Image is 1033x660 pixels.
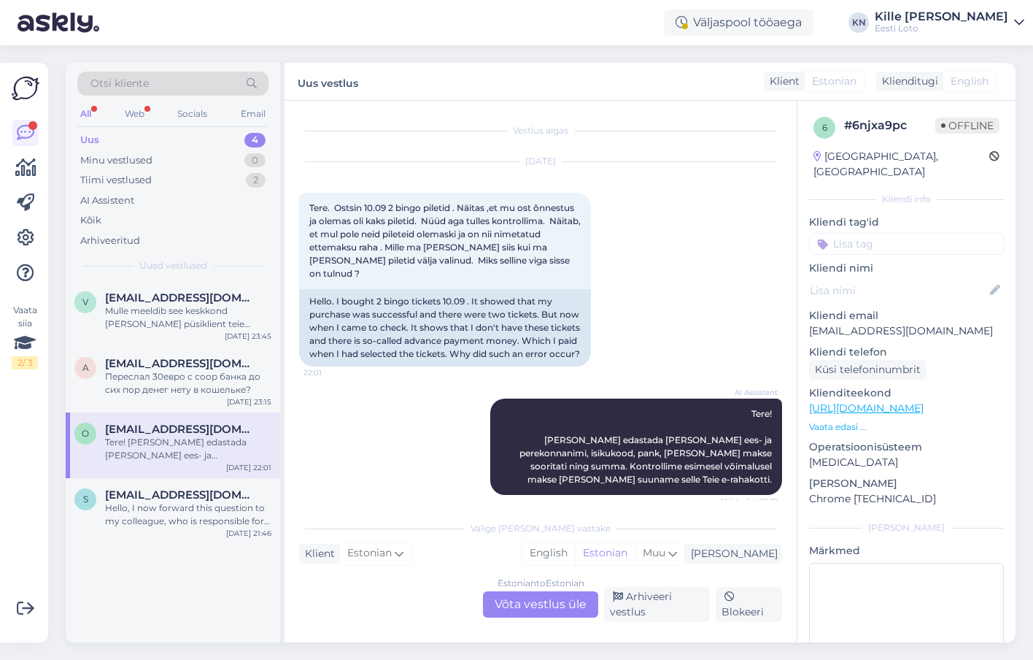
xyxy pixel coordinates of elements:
[809,261,1004,276] p: Kliendi nimi
[77,104,94,123] div: All
[809,543,1004,559] p: Märkmed
[82,428,89,439] span: O
[809,476,1004,491] p: [PERSON_NAME]
[105,370,271,396] div: Переслал 30евро с соор банка до сих пор денег нету в кошельке?
[246,173,266,188] div: 2
[299,124,782,137] div: Vestlus algas
[12,356,38,369] div: 2 / 3
[498,577,584,590] div: Estonian to Estonian
[809,193,1004,206] div: Kliendi info
[105,488,257,502] span: saprinae@icloud.com
[105,291,257,304] span: Veps182@hotmail.com
[303,367,358,378] span: 22:01
[812,74,856,89] span: Estonian
[105,423,257,436] span: Oyromiro@gmail.com
[809,491,1004,507] p: Chrome [TECHNICAL_ID]
[721,496,778,507] span: Nähtud ✓ 22:01
[875,11,1024,34] a: Kille [PERSON_NAME]Eesti Loto
[298,72,358,91] label: Uus vestlus
[105,502,271,528] div: Hello, I now forward this question to my colleague, who is responsible for this. The reply will b...
[875,11,1008,23] div: Kille [PERSON_NAME]
[80,153,152,168] div: Minu vestlused
[875,23,1008,34] div: Eesti Loto
[810,283,987,299] input: Lisa nimi
[809,308,1004,323] p: Kliendi email
[227,396,271,407] div: [DATE] 23:15
[244,133,266,147] div: 4
[809,402,924,415] a: [URL][DOMAIN_NAME]
[139,259,207,272] span: Uued vestlused
[12,74,39,102] img: Askly Logo
[80,173,152,188] div: Tiimi vestlused
[809,421,1004,434] p: Vaata edasi ...
[82,296,88,307] span: V
[604,587,710,622] div: Arhiveeri vestlus
[80,133,99,147] div: Uus
[80,193,134,208] div: AI Assistent
[299,546,335,561] div: Klient
[809,323,1004,339] p: [EMAIL_ADDRESS][DOMAIN_NAME]
[809,455,1004,470] p: [MEDICAL_DATA]
[809,215,1004,230] p: Kliendi tag'id
[226,528,271,539] div: [DATE] 21:46
[238,104,268,123] div: Email
[105,304,271,331] div: Mulle meeldib see keskkond [PERSON_NAME] püsiklient teie leheküljel ja sellised katkestused või t...
[822,122,827,133] span: 6
[225,331,271,342] div: [DATE] 23:45
[716,587,782,622] div: Blokeeri
[809,360,926,380] div: Küsi telefoninumbrit
[844,117,935,134] div: # 6njxa9pc
[299,155,782,168] div: [DATE]
[12,304,38,369] div: Vaata siia
[809,521,1004,534] div: [PERSON_NAME]
[876,74,938,89] div: Klienditugi
[299,289,591,367] div: Hello. I bought 2 bingo tickets 10.09 . It showed that my purchase was successful and there were ...
[809,345,1004,360] p: Kliendi telefon
[685,546,778,561] div: [PERSON_NAME]
[643,546,665,559] span: Muu
[122,104,147,123] div: Web
[244,153,266,168] div: 0
[80,213,101,228] div: Kõik
[80,234,140,248] div: Arhiveeritud
[813,149,989,180] div: [GEOGRAPHIC_DATA], [GEOGRAPHIC_DATA]
[83,494,88,504] span: s
[951,74,988,89] span: English
[226,462,271,473] div: [DATE] 22:01
[809,440,1004,455] p: Operatsioonisüsteem
[809,233,1004,255] input: Lisa tag
[664,9,813,36] div: Väljaspool tööaega
[483,591,598,618] div: Võta vestlus üle
[105,436,271,462] div: Tere! [PERSON_NAME] edastada [PERSON_NAME] ees- ja perekonnanimi, isikukood, pank, [PERSON_NAME] ...
[82,362,89,373] span: a
[723,387,778,398] span: AI Assistent
[575,542,635,564] div: Estonian
[935,118,999,134] span: Offline
[299,522,782,535] div: Valige [PERSON_NAME] vastake
[848,12,869,33] div: KN
[522,542,575,564] div: English
[174,104,210,123] div: Socials
[809,385,1004,401] p: Klienditeekond
[764,74,800,89] div: Klient
[90,76,149,91] span: Otsi kliente
[309,202,583,279] span: Tere. Ostsin 10.09 2 bingo piletid . Näitas ,et mu ost õnnestus ja olemas oli kaks piletid. Nüüd ...
[105,357,257,370] span: aleksandrsemko081@gmail.com
[347,545,392,561] span: Estonian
